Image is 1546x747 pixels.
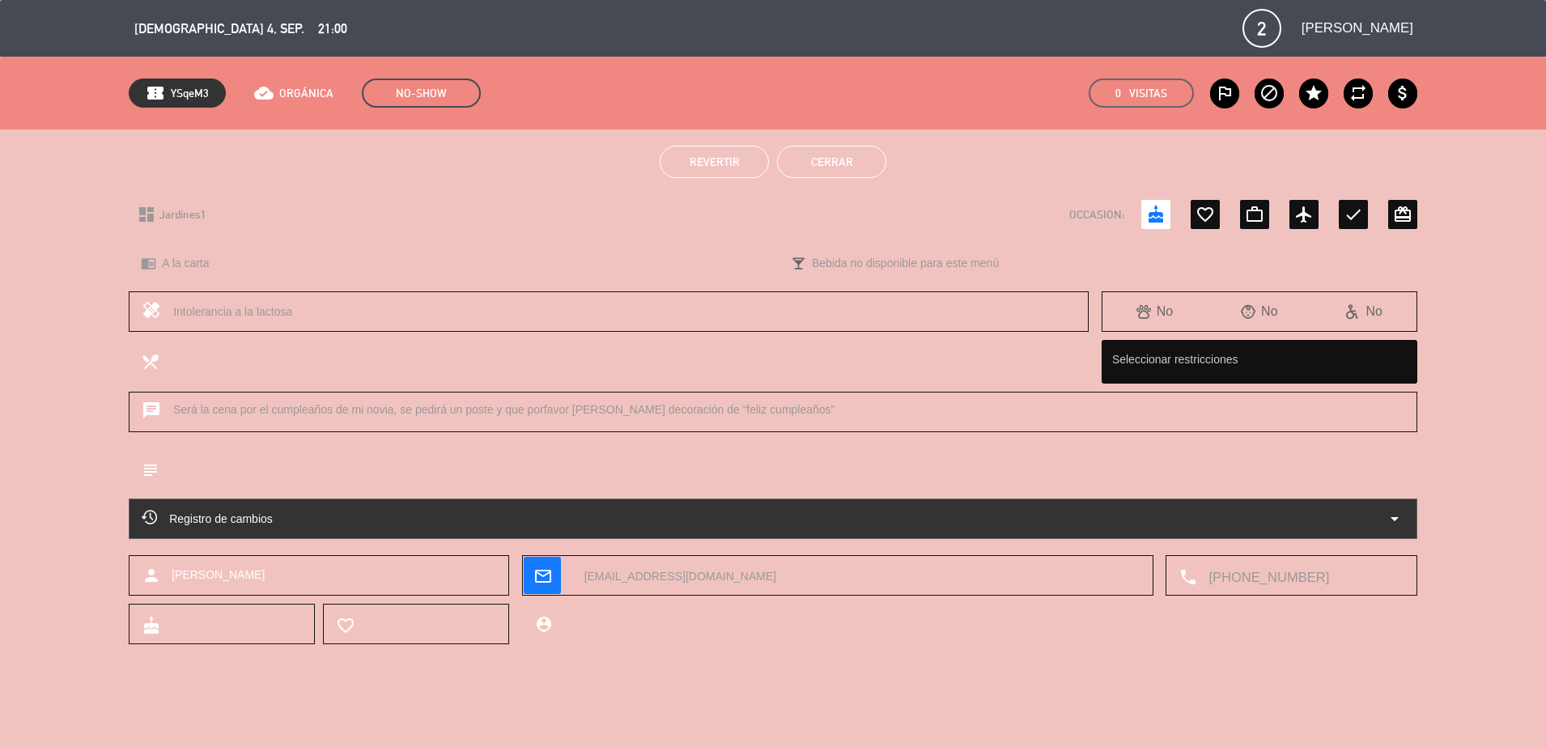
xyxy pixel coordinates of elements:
[660,146,769,178] button: Revertir
[1393,83,1412,103] i: attach_money
[1102,301,1207,322] div: No
[162,254,209,273] span: A la carta
[142,616,159,634] i: cake
[1215,83,1234,103] i: outlined_flag
[1302,17,1413,39] span: [PERSON_NAME]
[1349,83,1368,103] i: repeat
[279,84,333,103] span: ORGÁNICA
[791,256,806,271] i: local_bar
[777,146,886,178] button: Cerrar
[142,401,161,423] i: chat
[146,83,165,103] span: confirmation_number
[142,509,273,528] span: Registro de cambios
[1385,509,1404,528] i: arrow_drop_down
[1393,205,1412,224] i: card_giftcard
[318,18,347,40] span: 21:00
[1344,205,1363,224] i: check
[1294,205,1314,224] i: airplanemode_active
[141,461,159,478] i: subject
[172,566,265,584] span: [PERSON_NAME]
[1196,205,1215,224] i: favorite_border
[1304,83,1323,103] i: star
[142,566,161,585] i: person
[129,392,1417,432] div: Será la cena por el cumpleaños de mi novia, se pedirá un poste y que porfavor [PERSON_NAME] decor...
[173,300,1076,323] div: Intolerancia a la lactosa
[1245,205,1264,224] i: work_outline
[141,352,159,370] i: local_dining
[1207,301,1311,322] div: No
[1242,9,1281,48] span: 2
[1146,205,1166,224] i: cake
[1259,83,1279,103] i: block
[171,84,209,103] span: YSqeM3
[142,300,161,323] i: healing
[1069,206,1124,224] span: OCCASION:
[141,256,156,271] i: chrome_reader_mode
[336,616,354,634] i: favorite_border
[137,205,156,224] i: dashboard
[534,615,552,633] i: person_pin
[159,206,206,224] span: Jardines1
[362,79,481,108] span: NO-SHOW
[1129,84,1167,103] em: Visitas
[1312,301,1416,322] div: No
[1115,84,1121,103] span: 0
[812,254,999,273] span: Bebida no disponible para este menú
[690,155,740,168] span: Revertir
[1179,567,1196,585] i: local_phone
[254,83,274,103] i: cloud_done
[134,18,304,40] span: [DEMOGRAPHIC_DATA] 4, sep.
[533,567,551,584] i: mail_outline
